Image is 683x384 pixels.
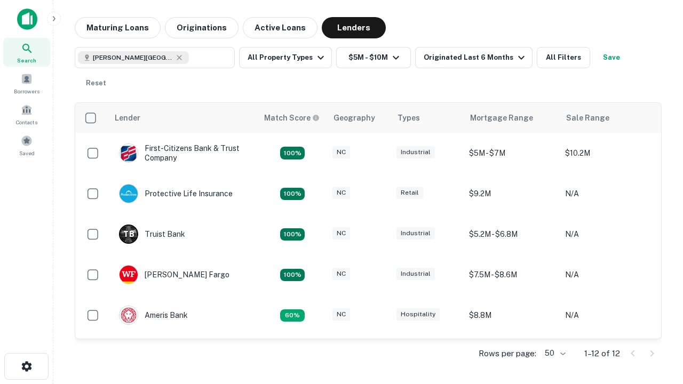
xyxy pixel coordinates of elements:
[332,146,350,158] div: NC
[3,38,50,67] a: Search
[560,335,656,376] td: N/A
[119,306,188,325] div: Ameris Bank
[14,87,39,95] span: Borrowers
[332,227,350,239] div: NC
[541,346,567,361] div: 50
[120,306,138,324] img: picture
[3,100,50,129] a: Contacts
[280,188,305,201] div: Matching Properties: 2, hasApolloMatch: undefined
[479,347,536,360] p: Rows per page:
[560,133,656,173] td: $10.2M
[108,103,258,133] th: Lender
[165,17,239,38] button: Originations
[119,265,229,284] div: [PERSON_NAME] Fargo
[243,17,317,38] button: Active Loans
[264,112,317,124] h6: Match Score
[119,184,233,203] div: Protective Life Insurance
[396,187,423,199] div: Retail
[560,295,656,335] td: N/A
[16,118,37,126] span: Contacts
[336,47,411,68] button: $5M - $10M
[17,9,37,30] img: capitalize-icon.png
[79,73,113,94] button: Reset
[464,173,560,214] td: $9.2M
[470,111,533,124] div: Mortgage Range
[280,147,305,159] div: Matching Properties: 2, hasApolloMatch: undefined
[584,347,620,360] p: 1–12 of 12
[120,266,138,284] img: picture
[332,268,350,280] div: NC
[396,146,435,158] div: Industrial
[93,53,173,62] span: [PERSON_NAME][GEOGRAPHIC_DATA], [GEOGRAPHIC_DATA]
[280,269,305,282] div: Matching Properties: 2, hasApolloMatch: undefined
[264,112,320,124] div: Capitalize uses an advanced AI algorithm to match your search with the best lender. The match sco...
[332,308,350,321] div: NC
[415,47,533,68] button: Originated Last 6 Months
[396,268,435,280] div: Industrial
[464,214,560,254] td: $5.2M - $6.8M
[120,185,138,203] img: picture
[594,47,629,68] button: Save your search to get updates of matches that match your search criteria.
[560,103,656,133] th: Sale Range
[322,17,386,38] button: Lenders
[19,149,35,157] span: Saved
[120,144,138,162] img: picture
[280,228,305,241] div: Matching Properties: 3, hasApolloMatch: undefined
[239,47,332,68] button: All Property Types
[17,56,36,65] span: Search
[333,111,375,124] div: Geography
[75,17,161,38] button: Maturing Loans
[464,335,560,376] td: $9.2M
[560,173,656,214] td: N/A
[258,103,327,133] th: Capitalize uses an advanced AI algorithm to match your search with the best lender. The match sco...
[119,225,185,244] div: Truist Bank
[537,47,590,68] button: All Filters
[123,229,134,240] p: T B
[3,69,50,98] a: Borrowers
[327,103,391,133] th: Geography
[115,111,140,124] div: Lender
[424,51,528,64] div: Originated Last 6 Months
[119,143,247,163] div: First-citizens Bank & Trust Company
[560,254,656,295] td: N/A
[3,131,50,159] a: Saved
[560,214,656,254] td: N/A
[391,103,464,133] th: Types
[566,111,609,124] div: Sale Range
[396,308,440,321] div: Hospitality
[280,309,305,322] div: Matching Properties: 1, hasApolloMatch: undefined
[630,299,683,350] iframe: Chat Widget
[464,103,560,133] th: Mortgage Range
[464,254,560,295] td: $7.5M - $8.6M
[396,227,435,239] div: Industrial
[398,111,420,124] div: Types
[464,295,560,335] td: $8.8M
[464,133,560,173] td: $5M - $7M
[332,187,350,199] div: NC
